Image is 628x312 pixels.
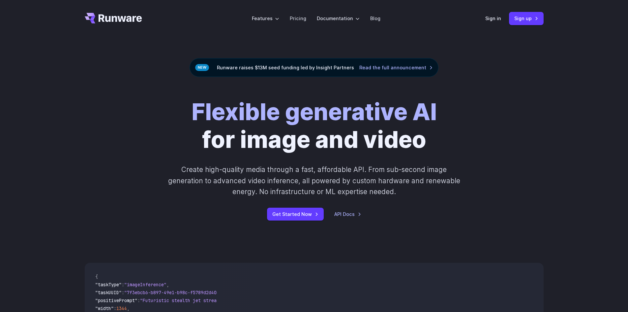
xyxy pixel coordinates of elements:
label: Features [252,15,279,22]
span: "7f3ebcb6-b897-49e1-b98c-f5789d2d40d7" [124,290,224,295]
span: : [122,282,124,288]
span: { [95,274,98,280]
span: : [122,290,124,295]
span: "imageInference" [124,282,166,288]
span: , [127,305,130,311]
a: API Docs [334,210,361,218]
a: Read the full announcement [359,64,433,71]
span: 1344 [116,305,127,311]
label: Documentation [317,15,360,22]
span: , [166,282,169,288]
a: Sign up [509,12,544,25]
span: : [137,297,140,303]
a: Go to / [85,13,142,23]
a: Sign in [485,15,501,22]
div: Runware raises $13M seed funding led by Insight Partners [190,58,438,77]
span: "taskUUID" [95,290,122,295]
span: "Futuristic stealth jet streaking through a neon-lit cityscape with glowing purple exhaust" [140,297,380,303]
a: Blog [370,15,380,22]
h1: for image and video [192,98,437,154]
p: Create high-quality media through a fast, affordable API. From sub-second image generation to adv... [167,164,461,197]
span: "taskType" [95,282,122,288]
span: "positivePrompt" [95,297,137,303]
a: Get Started Now [267,208,324,221]
a: Pricing [290,15,306,22]
strong: Flexible generative AI [192,98,437,126]
span: "width" [95,305,114,311]
span: : [114,305,116,311]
